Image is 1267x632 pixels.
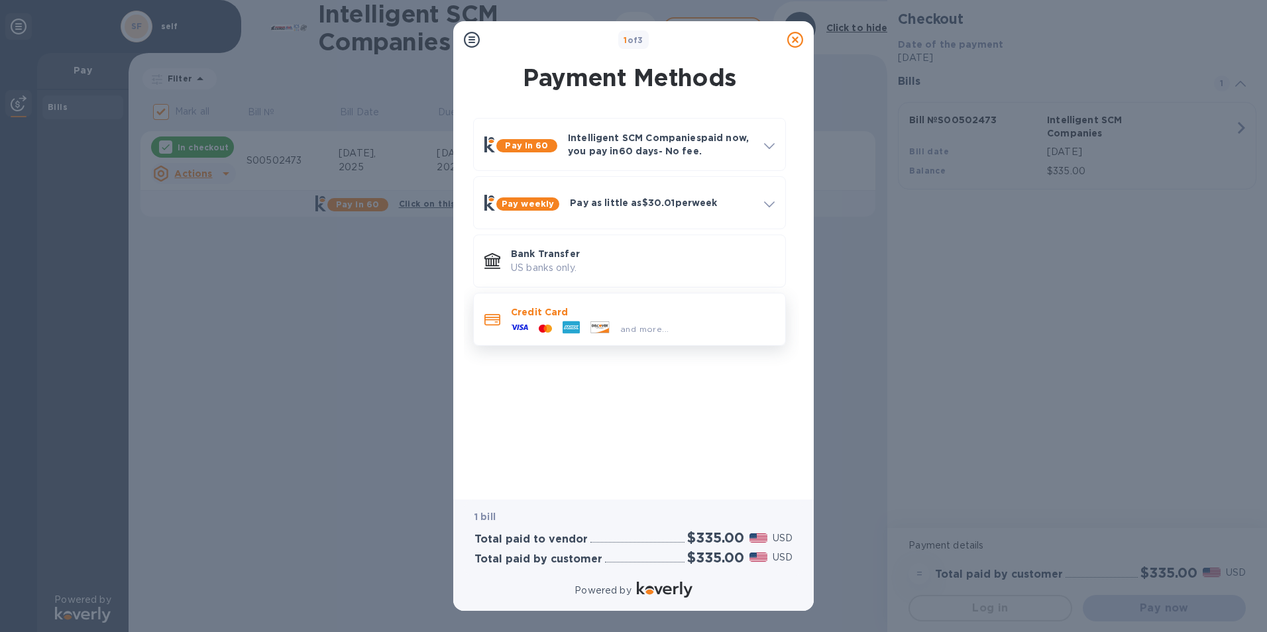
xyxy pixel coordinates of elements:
[474,533,588,546] h3: Total paid to vendor
[511,247,775,260] p: Bank Transfer
[749,533,767,543] img: USD
[470,64,789,91] h1: Payment Methods
[570,196,753,209] p: Pay as little as $30.01 per week
[474,553,602,566] h3: Total paid by customer
[511,261,775,275] p: US banks only.
[620,324,669,334] span: and more...
[687,549,744,566] h2: $335.00
[624,35,627,45] span: 1
[624,35,643,45] b: of 3
[511,305,775,319] p: Credit Card
[687,529,744,546] h2: $335.00
[502,199,554,209] b: Pay weekly
[474,511,496,522] b: 1 bill
[637,582,692,598] img: Logo
[773,551,793,564] p: USD
[575,584,631,598] p: Powered by
[773,531,793,545] p: USD
[568,131,753,158] p: Intelligent SCM Companies paid now, you pay in 60 days - No fee.
[505,140,548,150] b: Pay in 60
[749,553,767,562] img: USD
